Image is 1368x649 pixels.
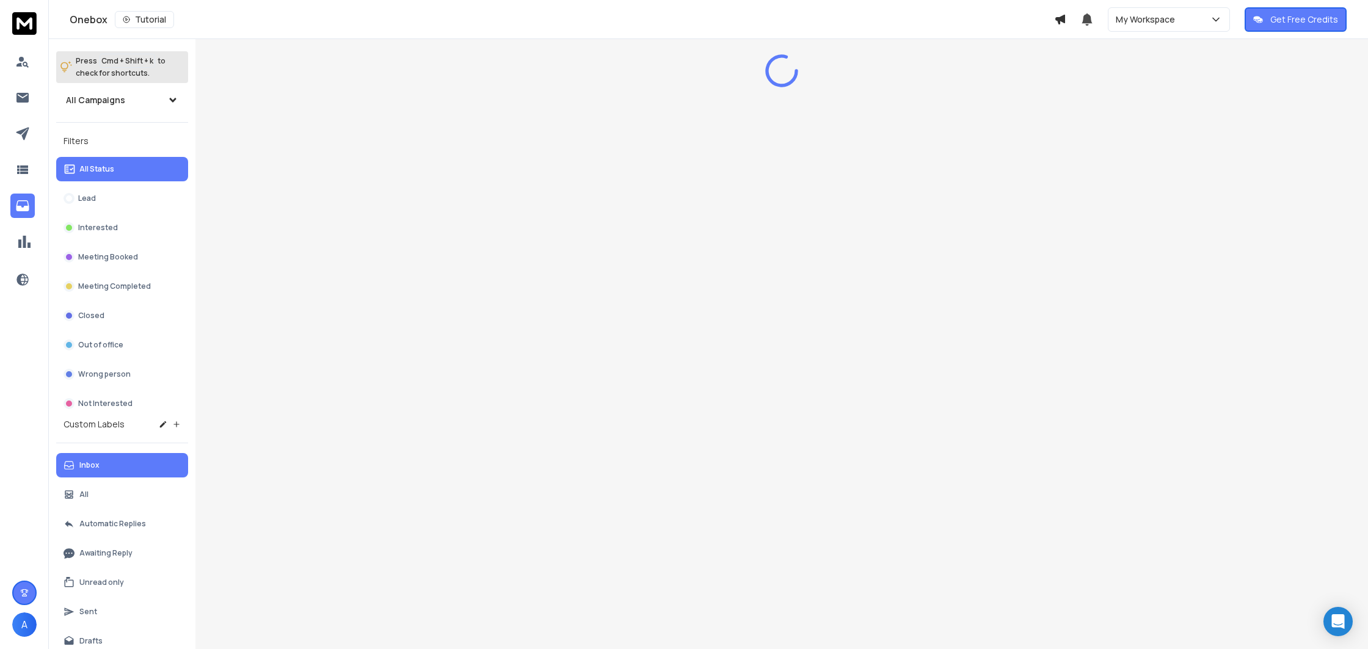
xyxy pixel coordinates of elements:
[56,274,188,299] button: Meeting Completed
[100,54,155,68] span: Cmd + Shift + k
[79,548,133,558] p: Awaiting Reply
[64,418,125,430] h3: Custom Labels
[79,490,89,499] p: All
[79,460,100,470] p: Inbox
[56,333,188,357] button: Out of office
[70,11,1054,28] div: Onebox
[56,88,188,112] button: All Campaigns
[78,223,118,233] p: Interested
[12,612,37,637] button: A
[1245,7,1347,32] button: Get Free Credits
[56,541,188,565] button: Awaiting Reply
[56,157,188,181] button: All Status
[56,216,188,240] button: Interested
[1270,13,1338,26] p: Get Free Credits
[78,399,133,408] p: Not Interested
[79,636,103,646] p: Drafts
[66,94,125,106] h1: All Campaigns
[56,600,188,624] button: Sent
[56,362,188,386] button: Wrong person
[78,311,104,321] p: Closed
[78,194,96,203] p: Lead
[56,245,188,269] button: Meeting Booked
[56,303,188,328] button: Closed
[1323,607,1353,636] div: Open Intercom Messenger
[78,252,138,262] p: Meeting Booked
[115,11,174,28] button: Tutorial
[79,607,97,617] p: Sent
[56,482,188,507] button: All
[78,369,131,379] p: Wrong person
[79,578,124,587] p: Unread only
[78,340,123,350] p: Out of office
[56,391,188,416] button: Not Interested
[1116,13,1180,26] p: My Workspace
[76,55,166,79] p: Press to check for shortcuts.
[79,164,114,174] p: All Status
[56,512,188,536] button: Automatic Replies
[56,570,188,595] button: Unread only
[56,186,188,211] button: Lead
[56,132,188,150] h3: Filters
[79,519,146,529] p: Automatic Replies
[56,453,188,477] button: Inbox
[78,281,151,291] p: Meeting Completed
